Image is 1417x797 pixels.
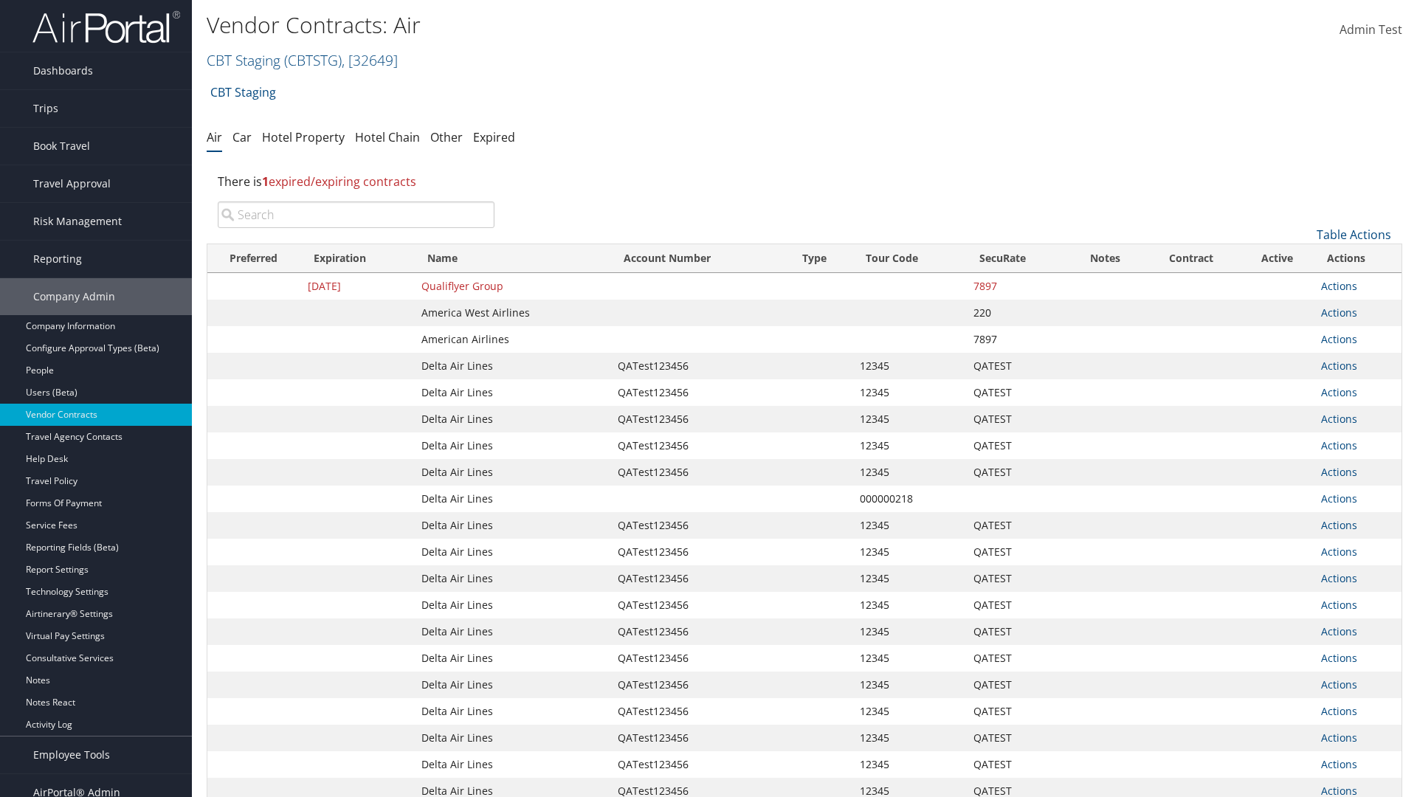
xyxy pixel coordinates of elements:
[414,672,610,698] td: Delta Air Lines
[966,645,1069,672] td: QATEST
[232,129,252,145] a: Car
[32,10,180,44] img: airportal-logo.png
[414,725,610,751] td: Delta Air Lines
[218,201,494,228] input: Search
[789,244,852,273] th: Type: activate to sort column ascending
[414,618,610,645] td: Delta Air Lines
[414,273,610,300] td: Qualiflyer Group
[852,565,966,592] td: 12345
[852,379,966,406] td: 12345
[414,539,610,565] td: Delta Air Lines
[473,129,515,145] a: Expired
[610,645,789,672] td: QATest123456
[966,353,1069,379] td: QATEST
[966,432,1069,459] td: QATEST
[852,751,966,778] td: 12345
[966,539,1069,565] td: QATEST
[207,50,398,70] a: CBT Staging
[430,129,463,145] a: Other
[414,379,610,406] td: Delta Air Lines
[1241,244,1313,273] th: Active: activate to sort column ascending
[1340,21,1402,38] span: Admin Test
[610,565,789,592] td: QATest123456
[262,173,416,190] span: expired/expiring contracts
[414,326,610,353] td: American Airlines
[414,645,610,672] td: Delta Air Lines
[414,432,610,459] td: Delta Air Lines
[414,565,610,592] td: Delta Air Lines
[33,128,90,165] span: Book Travel
[1321,279,1357,293] a: Actions
[610,539,789,565] td: QATest123456
[1321,412,1357,426] a: Actions
[414,353,610,379] td: Delta Air Lines
[1321,571,1357,585] a: Actions
[355,129,420,145] a: Hotel Chain
[207,244,300,273] th: Preferred: activate to sort column ascending
[966,725,1069,751] td: QATEST
[1321,491,1357,506] a: Actions
[610,406,789,432] td: QATest123456
[1321,651,1357,665] a: Actions
[852,698,966,725] td: 12345
[1321,624,1357,638] a: Actions
[610,725,789,751] td: QATest123456
[414,698,610,725] td: Delta Air Lines
[414,486,610,512] td: Delta Air Lines
[610,432,789,459] td: QATest123456
[414,244,610,273] th: Name: activate to sort column ascending
[414,459,610,486] td: Delta Air Lines
[610,459,789,486] td: QATest123456
[852,592,966,618] td: 12345
[207,129,222,145] a: Air
[1321,598,1357,612] a: Actions
[966,565,1069,592] td: QATEST
[33,165,111,202] span: Travel Approval
[966,244,1069,273] th: SecuRate: activate to sort column ascending
[852,406,966,432] td: 12345
[342,50,398,70] span: , [ 32649 ]
[966,698,1069,725] td: QATEST
[610,353,789,379] td: QATest123456
[1321,704,1357,718] a: Actions
[852,353,966,379] td: 12345
[610,618,789,645] td: QATest123456
[1142,244,1241,273] th: Contract: activate to sort column ascending
[414,751,610,778] td: Delta Air Lines
[852,725,966,751] td: 12345
[33,278,115,315] span: Company Admin
[1321,465,1357,479] a: Actions
[1069,244,1142,273] th: Notes: activate to sort column ascending
[966,300,1069,326] td: 220
[966,406,1069,432] td: QATEST
[300,273,414,300] td: [DATE]
[852,618,966,645] td: 12345
[852,539,966,565] td: 12345
[610,592,789,618] td: QATest123456
[1321,438,1357,452] a: Actions
[1321,731,1357,745] a: Actions
[610,244,789,273] th: Account Number: activate to sort column ascending
[414,300,610,326] td: America West Airlines
[852,645,966,672] td: 12345
[852,244,966,273] th: Tour Code: activate to sort column ascending
[966,326,1069,353] td: 7897
[966,618,1069,645] td: QATEST
[610,512,789,539] td: QATest123456
[414,406,610,432] td: Delta Air Lines
[852,486,966,512] td: 000000218
[852,459,966,486] td: 12345
[1321,518,1357,532] a: Actions
[1321,545,1357,559] a: Actions
[1321,757,1357,771] a: Actions
[1321,359,1357,373] a: Actions
[33,203,122,240] span: Risk Management
[1321,332,1357,346] a: Actions
[1321,306,1357,320] a: Actions
[610,698,789,725] td: QATest123456
[966,379,1069,406] td: QATEST
[262,129,345,145] a: Hotel Property
[852,512,966,539] td: 12345
[207,10,1004,41] h1: Vendor Contracts: Air
[966,672,1069,698] td: QATEST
